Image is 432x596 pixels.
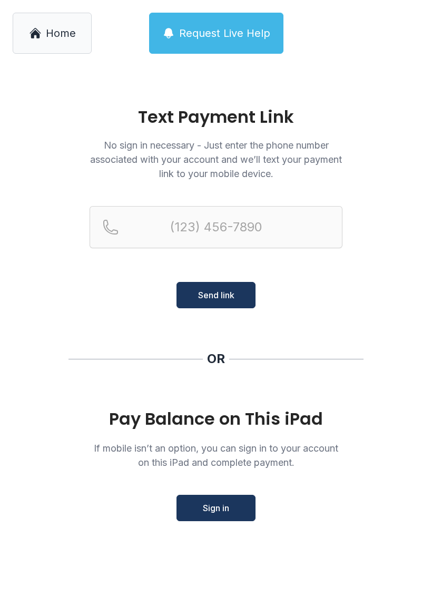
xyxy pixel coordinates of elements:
[179,26,270,41] span: Request Live Help
[90,138,342,181] p: No sign in necessary - Just enter the phone number associated with your account and we’ll text yo...
[203,502,229,514] span: Sign in
[90,206,342,248] input: Reservation phone number
[90,109,342,125] h1: Text Payment Link
[90,409,342,428] div: Pay Balance on This iPad
[90,441,342,470] p: If mobile isn’t an option, you can sign in to your account on this iPad and complete payment.
[207,350,225,367] div: OR
[198,289,234,301] span: Send link
[46,26,76,41] span: Home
